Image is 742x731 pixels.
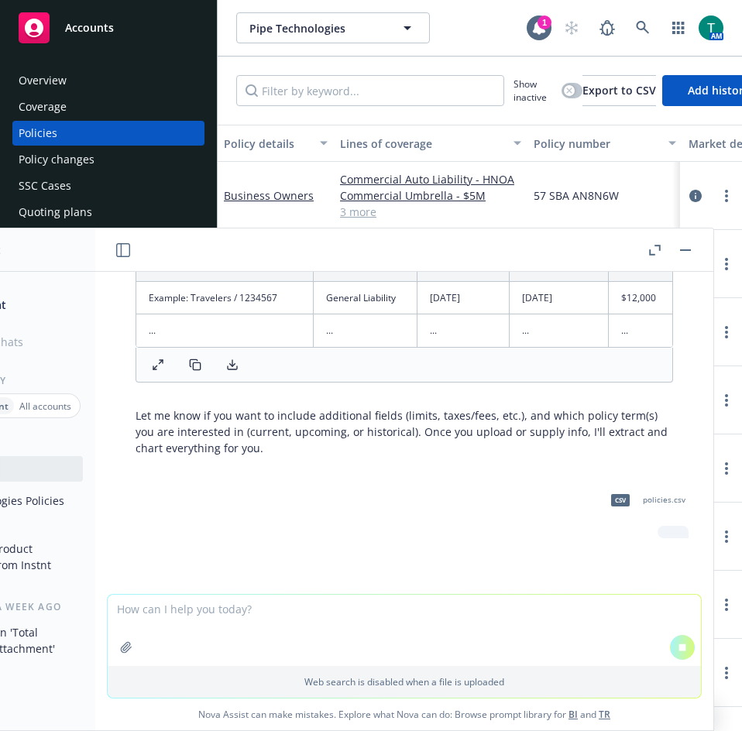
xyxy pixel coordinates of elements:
[12,147,204,172] a: Policy changes
[19,200,92,225] div: Quoting plans
[608,282,672,314] td: $12,000
[534,136,659,152] div: Policy number
[313,282,417,314] td: General Liability
[236,75,504,106] input: Filter by keyword...
[224,188,314,203] a: Business Owners
[514,77,555,104] span: Show inactive
[236,12,430,43] button: Pipe Technologies
[686,187,705,205] a: circleInformation
[643,495,685,505] span: policies.csv
[340,204,521,220] a: 3 more
[117,675,692,688] p: Web search is disabled when a file is uploaded
[19,68,67,93] div: Overview
[136,314,313,347] td: ...
[509,314,608,347] td: ...
[582,83,656,98] span: Export to CSV
[417,282,509,314] td: [DATE]
[340,136,504,152] div: Lines of coverage
[663,12,694,43] a: Switch app
[340,171,521,187] a: Commercial Auto Liability - HNOA
[569,708,578,721] a: BI
[19,147,94,172] div: Policy changes
[608,314,672,347] td: ...
[12,68,204,93] a: Overview
[12,121,204,146] a: Policies
[218,125,334,162] button: Policy details
[101,698,707,730] span: Nova Assist can make mistakes. Explore what Nova can do: Browse prompt library for and
[19,400,71,413] p: All accounts
[592,12,623,43] a: Report a Bug
[717,187,736,205] a: more
[611,494,630,506] span: csv
[340,187,521,204] a: Commercial Umbrella - $5M
[19,226,64,251] div: Contacts
[699,15,723,40] img: photo
[717,664,736,682] a: more
[601,481,689,520] div: csvpolicies.csv
[717,595,736,614] a: more
[334,125,527,162] button: Lines of coverage
[12,173,204,198] a: SSC Cases
[136,282,313,314] td: Example: Travelers / 1234567
[627,12,658,43] a: Search
[717,527,736,546] a: more
[717,323,736,341] a: more
[12,6,204,50] a: Accounts
[12,94,204,119] a: Coverage
[534,187,619,204] span: 57 SBA AN8N6W
[417,314,509,347] td: ...
[313,314,417,347] td: ...
[12,226,204,251] a: Contacts
[249,20,383,36] span: Pipe Technologies
[717,391,736,410] a: more
[65,22,114,34] span: Accounts
[538,15,551,29] div: 1
[509,282,608,314] td: [DATE]
[599,708,610,721] a: TR
[582,75,656,106] button: Export to CSV
[19,94,67,119] div: Coverage
[717,255,736,273] a: more
[527,125,682,162] button: Policy number
[556,12,587,43] a: Start snowing
[717,459,736,478] a: more
[136,407,673,456] p: Let me know if you want to include additional fields (limits, taxes/fees, etc.), and which policy...
[19,121,57,146] div: Policies
[19,173,71,198] div: SSC Cases
[224,136,311,152] div: Policy details
[12,200,204,225] a: Quoting plans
